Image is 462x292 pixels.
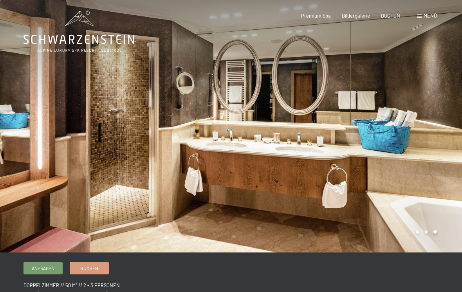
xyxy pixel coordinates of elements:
a: Buchen [70,262,108,274]
a: Anfragen [24,262,62,274]
span: Doppelzimmer // 50 m² // 2 - 3 Personen [23,282,120,288]
a: Premium Spa [301,13,331,19]
a: BUCHEN [381,13,400,19]
a: Bildergalerie [342,13,370,19]
span: Anfragen [32,265,54,272]
span: Menü [424,13,437,19]
span: Buchen [80,265,98,272]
